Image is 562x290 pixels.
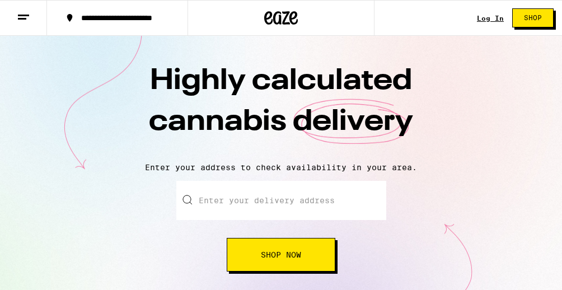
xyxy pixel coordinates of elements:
[227,238,335,272] button: Shop Now
[85,61,477,154] h1: Highly calculated cannabis delivery
[11,163,551,172] p: Enter your address to check availability in your area.
[524,15,542,21] span: Shop
[512,8,554,27] button: Shop
[176,181,386,220] input: Enter your delivery address
[477,15,504,22] div: Log In
[261,251,301,259] span: Shop Now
